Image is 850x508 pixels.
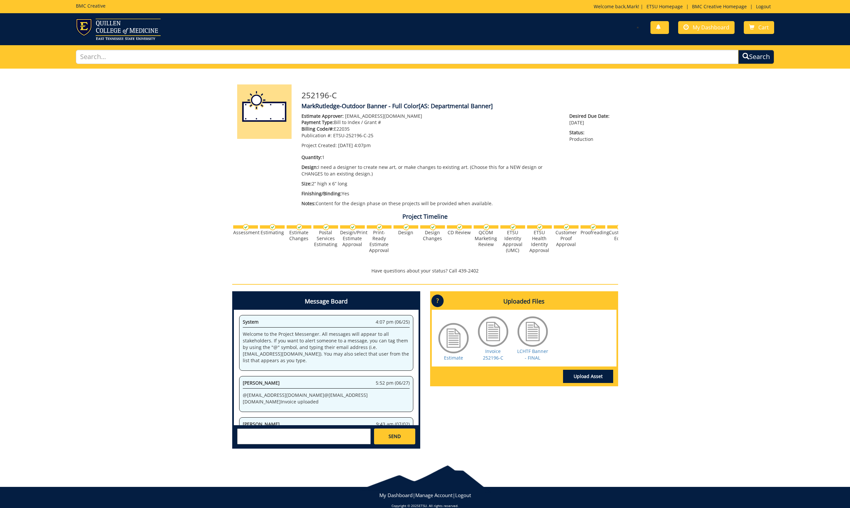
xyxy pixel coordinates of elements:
[594,3,774,10] p: Welcome back, ! | | |
[296,224,302,230] img: checkmark
[301,200,316,206] span: Notes:
[569,129,613,143] p: Production
[432,293,616,310] h4: Uploaded Files
[301,113,344,119] span: Estimate Approver:
[76,50,739,64] input: Search...
[301,126,334,132] span: Billing Code/#:
[301,103,613,110] h4: MarkRutledge-Outdoor Banner - Full Color
[455,492,471,498] a: Logout
[444,355,463,361] a: Estimate
[376,421,410,428] span: 9:43 am (07/02)
[510,224,516,230] img: checkmark
[753,3,774,10] a: Logout
[301,164,560,177] p: I need a designer to create new art, or make changes to existing art. (Choose this for a NEW desi...
[260,230,285,236] div: Estimating
[590,224,596,230] img: checkmark
[301,190,560,197] p: Yes
[233,230,258,236] div: Assessment
[500,230,525,253] div: ETSU Identity Approval (UMC)
[76,18,161,40] img: ETSU logo
[617,224,623,230] img: checkmark
[234,293,419,310] h4: Message Board
[338,142,371,148] span: [DATE] 4:07pm
[301,200,560,207] p: Content for the design phase on these projects will be provided when available.
[301,142,337,148] span: Project Created:
[689,3,750,10] a: BMC Creative Homepage
[607,230,632,241] div: Customer Edits
[243,224,249,230] img: checkmark
[389,433,401,440] span: SEND
[456,224,463,230] img: checkmark
[243,380,280,386] span: [PERSON_NAME]
[394,230,418,236] div: Design
[76,3,106,8] h5: BMC Creative
[301,119,560,126] p: Bill to Index / Grant #
[232,213,618,220] h4: Project Timeline
[243,421,280,427] span: [PERSON_NAME]
[643,3,686,10] a: ETSU Homepage
[738,50,774,64] button: Search
[431,295,444,307] p: ?
[379,492,413,498] a: My Dashboard
[420,230,445,241] div: Design Changes
[403,224,409,230] img: checkmark
[301,119,334,125] span: Payment Type:
[569,129,613,136] span: Status:
[243,319,259,325] span: System
[581,230,605,236] div: Proofreading
[323,224,329,230] img: checkmark
[376,224,383,230] img: checkmark
[301,126,560,132] p: E22035
[374,429,415,444] a: SEND
[447,230,472,236] div: CD Review
[430,224,436,230] img: checkmark
[301,91,613,100] h3: 252196-C
[483,348,503,361] a: Invoice 252196-C
[527,230,552,253] div: ETSU Health Identity Approval
[301,180,560,187] p: 2” high x 6” long
[301,154,322,160] span: Quantity:
[419,503,427,508] a: ETSU
[537,224,543,230] img: checkmark
[301,164,318,170] span: Design:
[569,113,613,119] span: Desired Due Date:
[237,429,371,444] textarea: messageToSend
[301,113,560,119] p: [EMAIL_ADDRESS][DOMAIN_NAME]
[269,224,276,230] img: checkmark
[517,348,548,361] a: LCHTF Banner - FINAL
[313,230,338,247] div: Postal Services Estimating
[376,319,410,325] span: 4:07 pm (06/25)
[744,21,774,34] a: Cart
[340,230,365,247] div: Design/Print Estimate Approval
[237,84,292,139] img: Product featured image
[483,224,489,230] img: checkmark
[563,370,613,383] a: Upload Asset
[693,24,729,31] span: My Dashboard
[367,230,392,253] div: Print-Ready Estimate Approval
[243,392,410,405] p: @ [EMAIL_ADDRESS][DOMAIN_NAME] @ [EMAIL_ADDRESS][DOMAIN_NAME] Invoice uploaded
[350,224,356,230] img: checkmark
[569,113,613,126] p: [DATE]
[474,230,498,247] div: QCOM Marketing Review
[333,132,373,139] span: ETSU-252196-C-25
[419,102,493,110] span: [AS: Departmental Banner]
[678,21,735,34] a: My Dashboard
[301,132,332,139] span: Publication #:
[758,24,769,31] span: Cart
[287,230,311,241] div: Estimate Changes
[627,3,638,10] a: Mark
[563,224,570,230] img: checkmark
[415,492,453,498] a: Manage Account
[232,268,618,274] p: Have questions about your status? Call 439-2402
[376,380,410,386] span: 5:52 pm (06/27)
[301,180,312,187] span: Size:
[301,190,342,197] span: Finishing/Binding:
[554,230,579,247] div: Customer Proof Approval
[301,154,560,161] p: 1
[243,331,410,364] p: Welcome to the Project Messenger. All messages will appear to all stakeholders. If you want to al...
